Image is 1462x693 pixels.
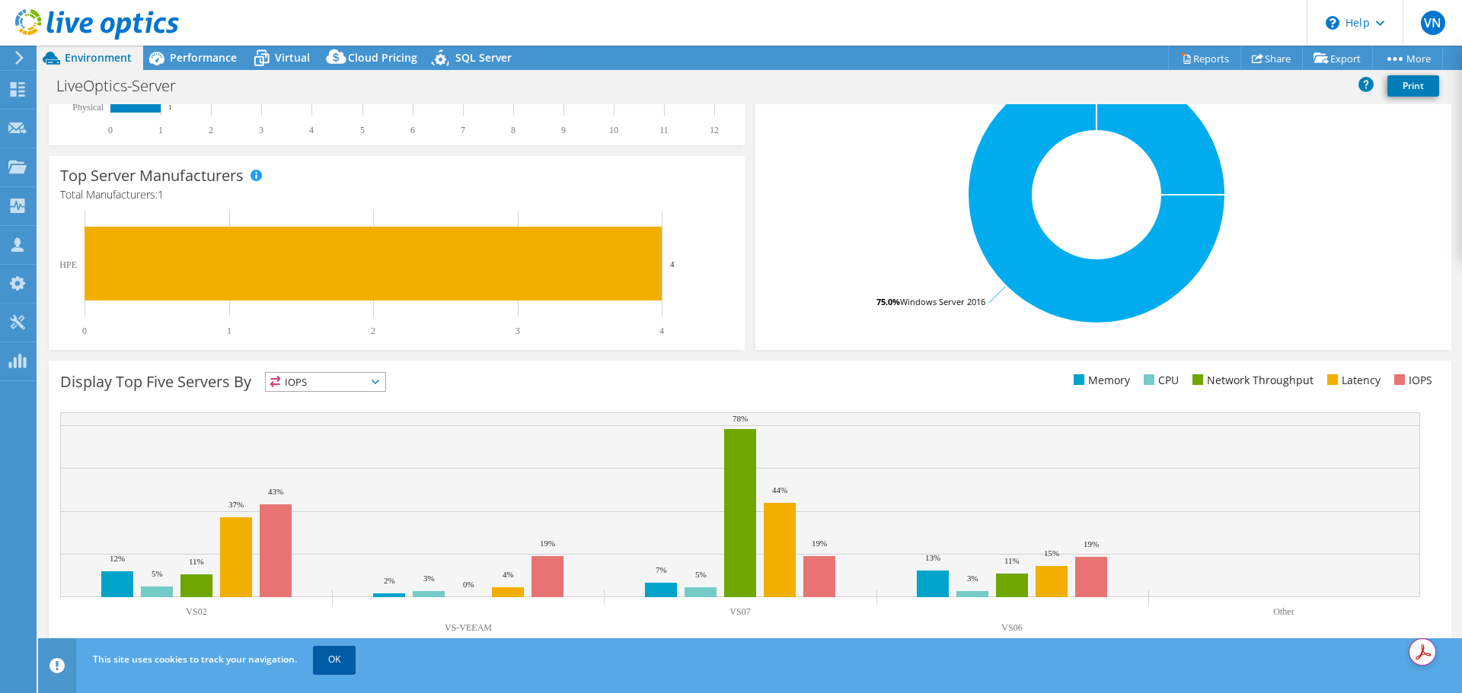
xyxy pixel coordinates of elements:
[511,125,516,135] text: 8
[371,326,375,336] text: 2
[925,553,940,562] text: 13%
[1372,46,1443,70] a: More
[1390,372,1432,389] li: IOPS
[967,574,978,583] text: 3%
[158,125,163,135] text: 1
[656,565,667,574] text: 7%
[516,326,520,336] text: 3
[1240,46,1303,70] a: Share
[710,125,719,135] text: 12
[463,580,474,589] text: 0%
[170,50,237,65] span: Performance
[461,125,465,135] text: 7
[82,326,87,336] text: 0
[609,125,618,135] text: 10
[110,554,125,563] text: 12%
[1302,46,1373,70] a: Export
[1140,372,1179,389] li: CPU
[659,125,669,135] text: 11
[445,622,492,633] text: VS-VEEAM
[158,187,164,202] span: 1
[266,373,385,391] span: IOPS
[540,539,555,548] text: 19%
[227,326,231,336] text: 1
[72,102,104,113] text: Physical
[1387,75,1439,97] a: Print
[108,125,113,135] text: 0
[360,125,365,135] text: 5
[1273,606,1294,617] text: Other
[423,574,435,583] text: 3%
[49,78,200,94] h1: LiveOptics-Server
[1001,622,1022,633] text: VS06
[695,570,707,579] text: 5%
[503,570,514,579] text: 4%
[259,125,263,135] text: 3
[1004,556,1020,565] text: 11%
[348,50,417,65] span: Cloud Pricing
[1044,548,1059,558] text: 15%
[93,653,297,666] span: This site uses cookies to track your navigation.
[876,296,900,307] tspan: 75.0%
[455,50,512,65] span: SQL Server
[152,569,163,578] text: 5%
[1323,372,1381,389] li: Latency
[59,259,77,270] text: HPE
[168,103,172,111] text: 1
[65,50,132,65] span: Environment
[812,539,827,548] text: 19%
[900,296,985,307] tspan: Windows Server 2016
[1326,16,1339,30] svg: \n
[268,487,283,496] text: 43%
[275,50,310,65] span: Virtual
[1421,11,1445,35] span: VN
[1084,539,1099,548] text: 19%
[733,414,748,423] text: 78%
[209,125,213,135] text: 2
[670,259,675,269] text: 4
[659,326,664,336] text: 4
[228,500,244,509] text: 37%
[313,646,356,673] a: OK
[729,606,750,617] text: VS07
[60,186,733,203] h4: Total Manufacturers:
[1168,46,1241,70] a: Reports
[60,167,244,184] h3: Top Server Manufacturers
[410,125,415,135] text: 6
[772,485,787,494] text: 44%
[1189,372,1314,389] li: Network Throughput
[1070,372,1130,389] li: Memory
[186,606,206,617] text: VS02
[561,125,566,135] text: 9
[189,557,204,566] text: 11%
[309,125,314,135] text: 4
[384,576,395,585] text: 2%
